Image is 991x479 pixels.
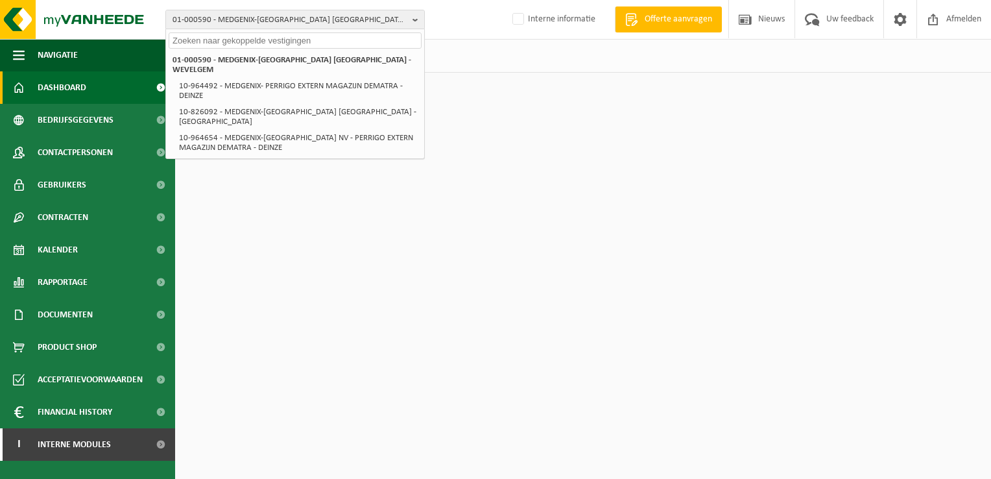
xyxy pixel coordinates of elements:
[165,10,425,29] button: 01-000590 - MEDGENIX-[GEOGRAPHIC_DATA] [GEOGRAPHIC_DATA] - WEVELGEM
[615,6,722,32] a: Offerte aanvragen
[38,234,78,266] span: Kalender
[38,71,86,104] span: Dashboard
[175,104,422,130] li: 10-826092 - MEDGENIX-[GEOGRAPHIC_DATA] [GEOGRAPHIC_DATA] - [GEOGRAPHIC_DATA]
[38,39,78,71] span: Navigatie
[175,78,422,104] li: 10-964492 - MEDGENIX- PERRIGO EXTERN MAGAZIJN DEMATRA - DEINZE
[38,169,86,201] span: Gebruikers
[38,266,88,299] span: Rapportage
[173,56,411,74] strong: 01-000590 - MEDGENIX-[GEOGRAPHIC_DATA] [GEOGRAPHIC_DATA] - WEVELGEM
[13,428,25,461] span: I
[38,428,111,461] span: Interne modules
[510,10,595,29] label: Interne informatie
[641,13,715,26] span: Offerte aanvragen
[38,104,113,136] span: Bedrijfsgegevens
[173,10,407,30] span: 01-000590 - MEDGENIX-[GEOGRAPHIC_DATA] [GEOGRAPHIC_DATA] - WEVELGEM
[38,136,113,169] span: Contactpersonen
[38,299,93,331] span: Documenten
[175,130,422,156] li: 10-964654 - MEDGENIX-[GEOGRAPHIC_DATA] NV - PERRIGO EXTERN MAGAZIJN DEMATRA - DEINZE
[169,32,422,49] input: Zoeken naar gekoppelde vestigingen
[38,363,143,396] span: Acceptatievoorwaarden
[38,396,112,428] span: Financial History
[38,201,88,234] span: Contracten
[38,331,97,363] span: Product Shop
